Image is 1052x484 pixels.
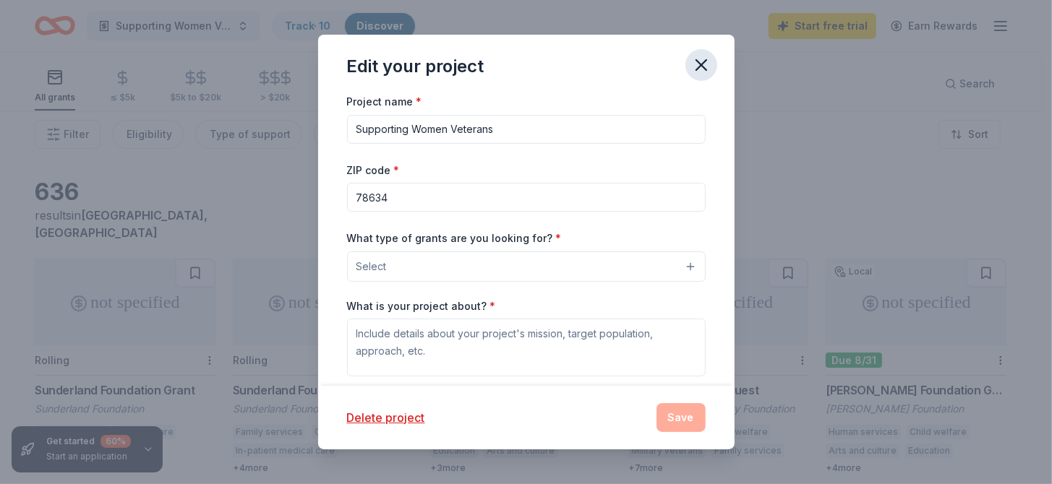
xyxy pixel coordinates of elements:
span: We use this to match you to relevant grant opportunities. [347,384,691,397]
button: Select [347,251,706,282]
button: Delete project [347,409,425,426]
label: Project name [347,95,422,109]
label: What is your project about? [347,299,496,314]
button: See examples [619,382,691,399]
label: ZIP code [347,163,400,178]
input: After school program [347,115,706,144]
label: What type of grants are you looking for? [347,231,562,246]
input: 12345 (U.S. only) [347,183,706,212]
div: Edit your project [347,55,484,78]
span: Select [356,258,387,275]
